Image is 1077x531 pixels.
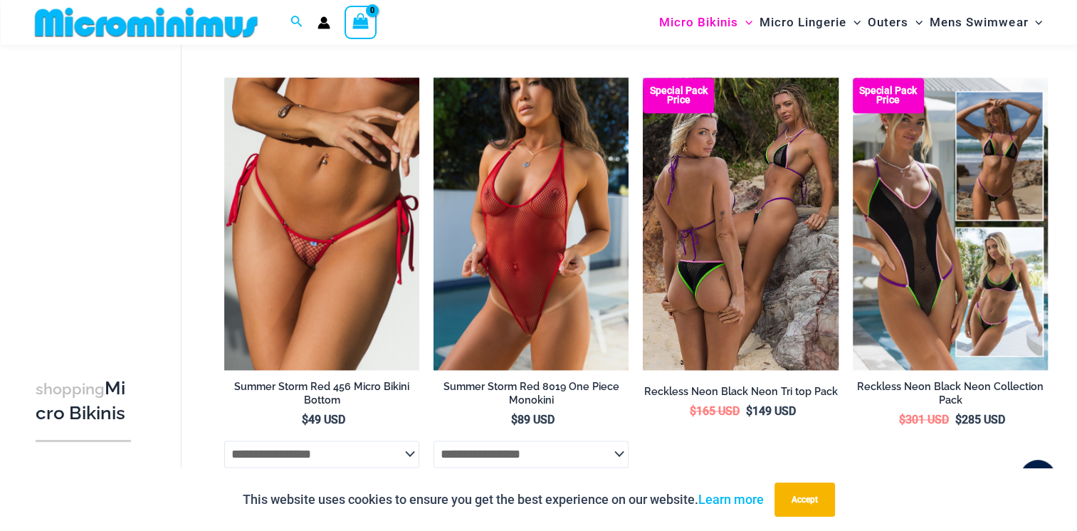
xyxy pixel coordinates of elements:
img: Tri Top Pack [643,78,838,370]
h3: Micro Bikinis [36,377,131,426]
span: Menu Toggle [1028,4,1042,41]
span: Menu Toggle [846,4,861,41]
span: Menu Toggle [908,4,923,41]
span: shopping [36,380,105,398]
b: Special Pack Price [853,86,924,105]
h2: Summer Storm Red 456 Micro Bikini Bottom [224,380,419,406]
p: This website uses cookies to ensure you get the best experience on our website. [243,489,764,510]
span: $ [746,404,752,418]
img: MM SHOP LOGO FLAT [29,6,263,38]
span: Outers [868,4,908,41]
img: Collection Pack [853,78,1048,370]
span: $ [302,413,308,426]
a: Summer Storm Red 8019 One Piece Monokini [434,380,629,412]
img: Summer Storm Red 456 Micro 02 [224,78,419,370]
bdi: 285 USD [955,413,1005,426]
bdi: 149 USD [746,404,796,418]
a: View Shopping Cart, empty [345,6,377,38]
span: Menu Toggle [738,4,752,41]
a: Search icon link [290,14,303,31]
bdi: 49 USD [302,413,345,426]
h2: Summer Storm Red 8019 One Piece Monokini [434,380,629,406]
a: Collection Pack Top BTop B [853,78,1048,370]
b: Special Pack Price [643,86,714,105]
span: $ [690,404,696,418]
h2: Reckless Neon Black Neon Collection Pack [853,380,1048,406]
span: Micro Bikinis [659,4,738,41]
img: Summer Storm Red 8019 One Piece 04 [434,78,629,370]
span: $ [511,413,518,426]
a: OutersMenu ToggleMenu Toggle [864,4,926,41]
a: Reckless Neon Black Neon Collection Pack [853,380,1048,412]
button: Accept [774,483,835,517]
span: $ [899,413,905,426]
bdi: 165 USD [690,404,740,418]
bdi: 89 USD [511,413,555,426]
a: Mens SwimwearMenu ToggleMenu Toggle [926,4,1046,41]
iframe: TrustedSite Certified [36,48,164,332]
h2: Reckless Neon Black Neon Tri top Pack [643,385,838,399]
a: Micro BikinisMenu ToggleMenu Toggle [656,4,756,41]
bdi: 301 USD [899,413,949,426]
nav: Site Navigation [653,2,1049,43]
a: Tri Top Pack Bottoms BBottoms B [643,78,838,370]
a: Summer Storm Red 8019 One Piece 04Summer Storm Red 8019 One Piece 03Summer Storm Red 8019 One Pie... [434,78,629,370]
a: Account icon link [317,16,330,29]
span: Micro Lingerie [760,4,846,41]
a: Micro LingerieMenu ToggleMenu Toggle [756,4,864,41]
a: Summer Storm Red 456 Micro 02Summer Storm Red 456 Micro 03Summer Storm Red 456 Micro 03 [224,78,419,370]
a: Summer Storm Red 456 Micro Bikini Bottom [224,380,419,412]
a: Learn more [698,492,764,507]
a: Reckless Neon Black Neon Tri top Pack [643,385,838,404]
span: Mens Swimwear [930,4,1028,41]
span: $ [955,413,962,426]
